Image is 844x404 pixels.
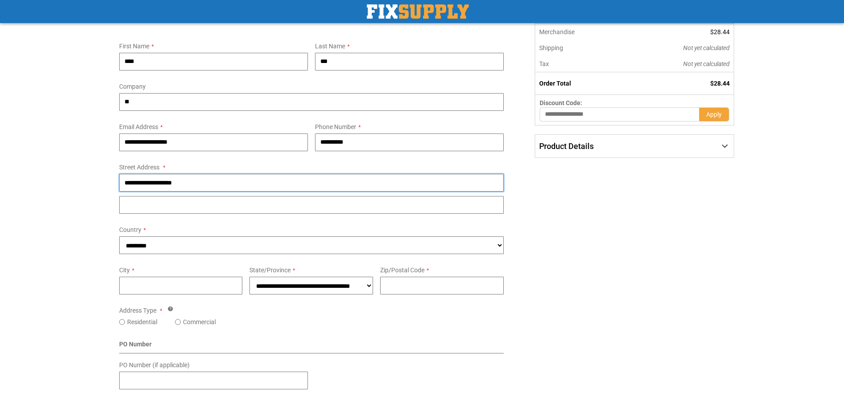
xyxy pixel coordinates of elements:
span: $28.44 [710,28,730,35]
th: Merchandise [535,24,623,40]
span: Apply [706,111,722,118]
label: Commercial [183,318,216,326]
span: Street Address [119,164,159,171]
span: Last Name [315,43,345,50]
span: City [119,267,130,274]
span: Zip/Postal Code [380,267,424,274]
span: PO Number (if applicable) [119,361,190,369]
span: Phone Number [315,123,356,130]
label: Residential [127,318,157,326]
span: Country [119,226,141,233]
img: Fix Industrial Supply [367,4,469,19]
span: Shipping [539,44,563,51]
span: Product Details [539,141,594,151]
strong: Order Total [539,80,571,87]
th: Tax [535,56,623,72]
span: Address Type [119,307,156,314]
span: Email Address [119,123,158,130]
span: Not yet calculated [683,60,730,67]
div: PO Number [119,340,504,353]
button: Apply [699,107,729,122]
span: State/Province [249,267,291,274]
a: store logo [367,4,469,19]
span: Company [119,83,146,90]
span: $28.44 [710,80,730,87]
span: Not yet calculated [683,44,730,51]
span: First Name [119,43,149,50]
span: Discount Code: [540,99,582,106]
